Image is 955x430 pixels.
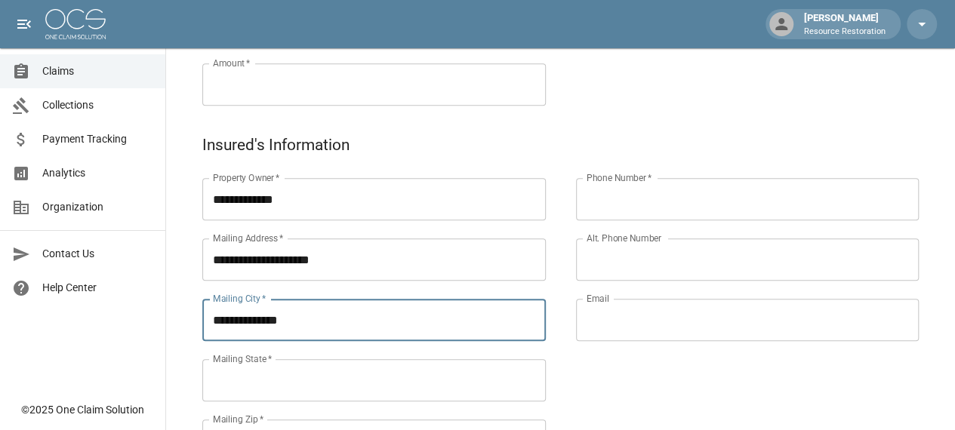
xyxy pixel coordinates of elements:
[42,280,153,296] span: Help Center
[213,292,266,305] label: Mailing City
[42,63,153,79] span: Claims
[587,292,609,305] label: Email
[42,165,153,181] span: Analytics
[213,413,264,425] label: Mailing Zip
[42,246,153,262] span: Contact Us
[587,171,652,184] label: Phone Number
[213,352,272,365] label: Mailing State
[9,9,39,39] button: open drawer
[213,57,251,69] label: Amount
[798,11,892,38] div: [PERSON_NAME]
[213,232,283,244] label: Mailing Address
[804,26,886,38] p: Resource Restoration
[42,199,153,215] span: Organization
[213,171,280,184] label: Property Owner
[45,9,106,39] img: ocs-logo-white-transparent.png
[21,402,144,417] div: © 2025 One Claim Solution
[42,131,153,147] span: Payment Tracking
[587,232,661,244] label: Alt. Phone Number
[42,97,153,113] span: Collections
